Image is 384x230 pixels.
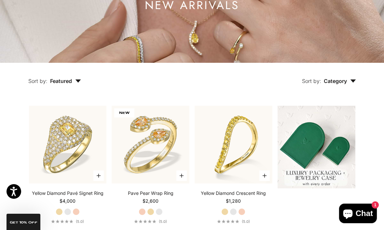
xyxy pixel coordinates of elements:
[51,220,73,223] div: 5.0 out of 5.0 stars
[201,190,266,196] a: Yellow Diamond Crescent Ring
[114,108,134,117] span: NEW
[302,78,321,84] span: Sort by:
[134,220,156,223] div: 5.0 out of 5.0 stars
[51,219,84,224] a: 5.0 out of 5.0 stars(5.0)
[195,106,272,183] img: #YellowGold
[60,198,75,204] sale-price: $4,000
[242,219,250,224] span: (5.0)
[128,190,173,196] a: Pave Pear Wrap Ring
[159,219,167,224] span: (5.0)
[324,78,356,84] span: Category
[217,220,239,223] div: 5.0 out of 5.0 stars
[50,78,81,84] span: Featured
[287,63,371,90] button: Sort by: Category
[112,106,189,183] img: #YellowGold
[145,1,239,9] h1: NEW ARRIVALS
[29,106,107,183] img: #YellowGold
[13,63,96,90] button: Sort by: Featured
[76,219,84,224] span: (5.0)
[217,219,250,224] a: 5.0 out of 5.0 stars(5.0)
[10,221,37,224] span: GET 10% Off
[143,198,158,204] sale-price: $2,600
[134,219,167,224] a: 5.0 out of 5.0 stars(5.0)
[226,198,241,204] sale-price: $1,280
[28,78,48,84] span: Sort by:
[337,204,379,225] inbox-online-store-chat: Shopify online store chat
[32,190,103,196] a: Yellow Diamond Pavé Signet Ring
[7,214,40,230] div: GET 10% Off
[29,106,107,183] a: #YellowGold #WhiteGold #RoseGold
